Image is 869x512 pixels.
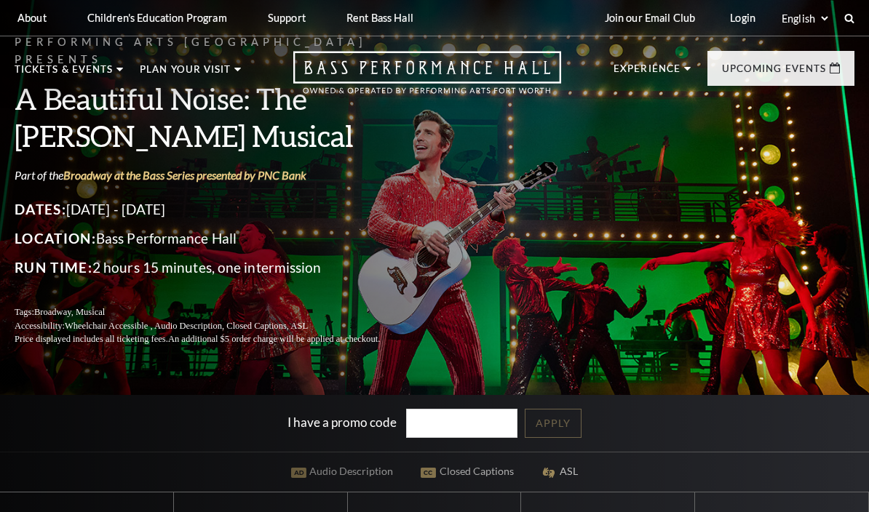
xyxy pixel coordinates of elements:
p: Plan Your Visit [140,65,231,82]
span: Wheelchair Accessible , Audio Description, Closed Captions, ASL [65,321,308,331]
p: Part of the [15,167,415,183]
p: 2 hours 15 minutes, one intermission [15,256,415,279]
p: Tickets & Events [15,65,113,82]
p: Tags: [15,305,415,319]
span: An additional $5 order charge will be applied at checkout. [168,334,380,344]
p: Rent Bass Hall [346,12,413,24]
p: Price displayed includes all ticketing fees. [15,332,415,346]
p: Support [268,12,306,24]
p: Bass Performance Hall [15,227,415,250]
p: Children's Education Program [87,12,227,24]
span: Broadway, Musical [34,307,105,317]
p: About [17,12,47,24]
label: I have a promo code [287,414,397,429]
p: Upcoming Events [722,64,826,81]
select: Select: [779,12,830,25]
h3: A Beautiful Noise: The [PERSON_NAME] Musical [15,80,415,154]
p: Accessibility: [15,319,415,333]
p: Experience [614,64,680,81]
a: Broadway at the Bass Series presented by PNC Bank [63,168,306,182]
span: Run Time: [15,259,92,276]
p: [DATE] - [DATE] [15,198,415,221]
span: Dates: [15,201,66,217]
span: Location: [15,230,96,247]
